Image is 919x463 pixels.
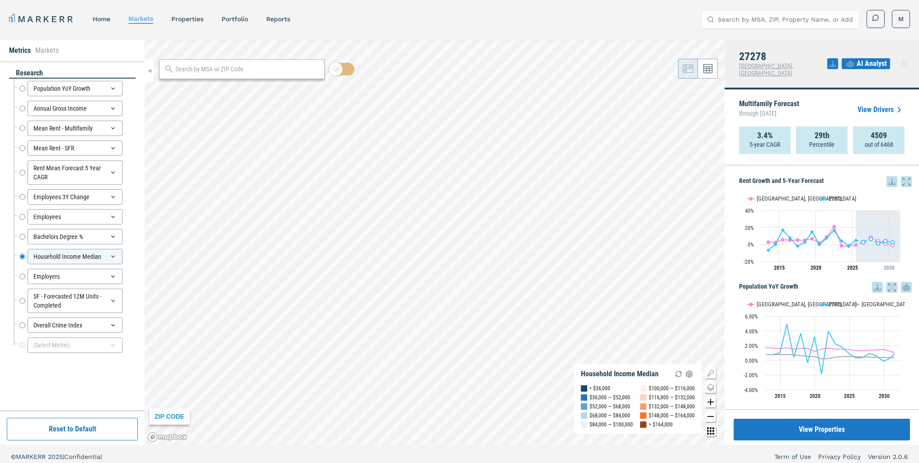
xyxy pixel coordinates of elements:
path: Sunday, 28 Jun, 19:00, -0.14. 27278. [818,243,821,246]
path: Tuesday, 28 Jun, 19:00, 16.49. 27278. [833,229,836,232]
button: Show USA [853,301,871,308]
button: Show 27278 [820,195,843,202]
text: -2.00% [744,372,758,379]
span: 2025 | [48,453,64,460]
button: Zoom in map button [705,397,716,407]
a: MARKERR [9,13,75,25]
path: Wednesday, 28 Jun, 19:00, -1.55. Durham-Chapel Hill, NC. [840,244,844,248]
path: Saturday, 28 Jun, 19:00, 0.15. 27278. [774,243,778,246]
input: Search by MSA or ZIP Code [175,65,320,74]
button: Change style map button [705,382,716,393]
canvas: Map [145,40,725,445]
text: [GEOGRAPHIC_DATA] [862,301,910,308]
path: Wednesday, 28 Jun, 19:00, 1.18. 27278. [877,242,880,245]
text: 2020 [810,393,820,399]
div: Employers [28,269,123,284]
p: Percentile [809,140,834,149]
text: 2015 [775,393,786,399]
g: 27278, line 4 of 4 with 5 data points. [862,237,895,245]
div: research [9,68,136,79]
path: Sunday, 28 Jun, 19:00, 5.68. Durham-Chapel Hill, NC. [781,238,785,241]
span: M [898,14,904,23]
path: Friday, 28 Jun, 19:00, 2.68. Durham-Chapel Hill, NC. [767,240,770,244]
div: $52,000 — $68,000 [589,402,630,411]
button: Zoom out map button [705,411,716,422]
path: Wednesday, 28 Jun, 19:00, -2. 27278. [796,244,800,248]
li: Metrics [9,45,31,56]
button: Reset to Default [7,418,138,440]
a: reports [266,15,290,23]
path: Friday, 28 Jun, 19:00, -6.58. 27278. [767,248,770,252]
h5: Population YoY Growth [739,282,912,293]
tspan: 2015 [774,265,785,271]
text: -20% [744,259,754,265]
div: $132,000 — $148,000 [649,402,695,411]
img: Reload Legend [673,369,684,379]
div: < $36,000 [589,384,610,393]
a: Version 2.0.6 [868,452,908,461]
p: out of 6468 [865,140,893,149]
tspan: 2025 [847,265,858,271]
div: Rent Growth and 5-Year Forecast. Highcharts interactive chart. [739,187,912,277]
svg: Interactive chart [739,293,905,406]
div: Population YoY Growth. Highcharts interactive chart. [739,293,912,406]
text: 2.00% [745,343,758,349]
div: $68,000 — $84,000 [589,411,630,420]
span: [GEOGRAPHIC_DATA], [GEOGRAPHIC_DATA] [739,62,794,77]
path: Saturday, 28 Jun, 19:00, -0.48. Durham-Chapel Hill, NC. [854,243,858,247]
a: Term of Use [774,452,811,461]
path: Wednesday, 28 Jun, 19:00, 4.21. 27278. [840,239,844,243]
path: Monday, 28 Jun, 19:00, 7.52. 27278. [825,236,829,240]
div: Household Income Median [581,369,659,379]
div: Employees [28,209,123,224]
div: $116,000 — $132,000 [649,393,695,402]
h5: Rent Growth and 5-Year Forecast [739,176,912,187]
div: $36,000 — $52,000 [589,393,630,402]
a: View Drivers [858,104,905,115]
span: Confidential [64,453,102,460]
path: Friday, 28 Jun, 19:00, 2.56. 27278. [891,240,895,244]
path: Sunday, 28 Jun, 19:00, 2.75. 27278. [862,240,865,244]
button: Show Durham-Chapel Hill, NC [748,195,810,202]
text: 20% [745,225,754,231]
div: Mean Rent - Multifamily [28,121,123,136]
div: Bachelors Degree % [28,229,123,244]
div: Employees 3Y Change [28,189,123,205]
div: ZIP CODE [149,408,190,425]
text: 40% [745,208,754,214]
strong: 4509 [871,131,887,140]
button: Show 27278 [820,301,843,308]
a: Portfolio [222,15,248,23]
span: AI Analyst [857,58,887,69]
path: Thursday, 28 Jun, 19:00, 4.06. 27278. [884,239,887,243]
strong: 3.4% [757,131,773,140]
text: 6.00% [745,313,758,320]
button: View Properties [734,419,910,440]
div: (Select Metric) [28,337,123,353]
text: 0% [748,242,754,248]
div: Overall Crime Index [28,318,123,333]
text: 2030 [879,393,890,399]
text: 0.00% [745,358,758,364]
p: Multifamily Forecast [739,100,799,119]
path: Friday, 28 Jun, 19:00, 14.97. 27278. [811,230,814,234]
h4: 27278 [739,51,827,62]
div: $148,000 — $164,000 [649,411,695,420]
path: Wednesday, 28 Jun, 19:00, 5.16. Durham-Chapel Hill, NC. [796,238,800,242]
text: 4.00% [745,328,758,335]
span: MARKERR [16,453,48,460]
button: Show Durham-Chapel Hill, NC [748,301,810,308]
tspan: 2030 [884,265,895,271]
path: Sunday, 28 Jun, 19:00, 17. 27278. [781,228,785,232]
p: 5-year CAGR [749,140,780,149]
a: Privacy Policy [818,452,861,461]
strong: 29th [815,131,829,140]
a: properties [171,15,203,23]
div: $84,000 — $100,000 [589,420,633,429]
button: AI Analyst [842,58,890,69]
path: Saturday, 28 Jun, 19:00, 4.89. 27278. [854,239,858,242]
div: $100,000 — $116,000 [649,384,695,393]
li: Markets [35,45,59,56]
text: -4.00% [744,387,758,393]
